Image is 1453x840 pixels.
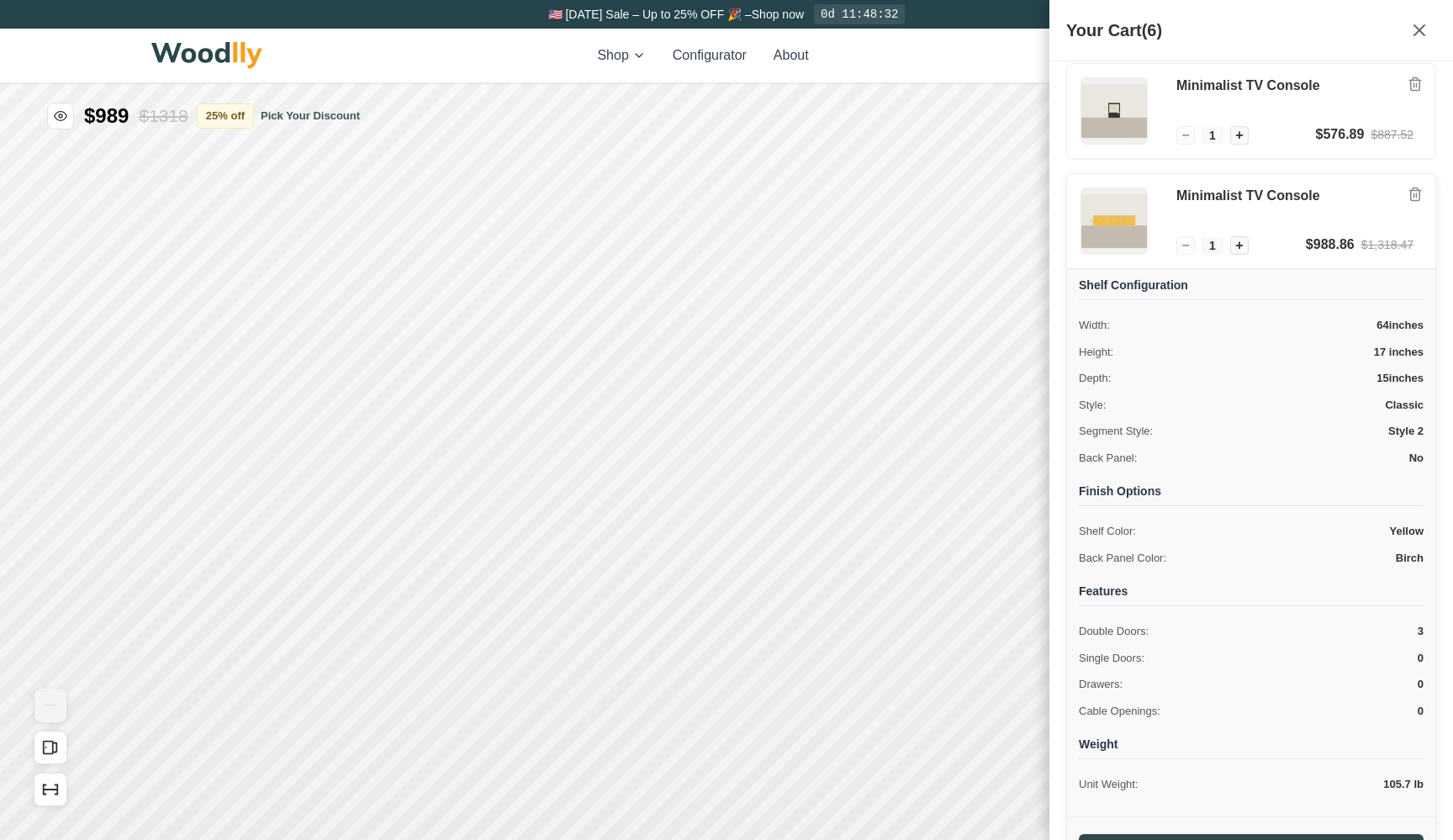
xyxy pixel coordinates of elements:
[1418,650,1424,667] span: 0
[1079,676,1123,693] span: Drawers:
[752,8,804,21] a: Shop now
[774,45,809,66] button: About
[151,42,262,69] img: Woodlly
[1079,736,1424,759] h4: Weight
[1316,124,1365,145] div: $576.89
[1409,450,1424,467] span: No
[1066,18,1162,43] h2: Your Cart (6)
[1176,77,1413,95] h3: Minimalist TV Console
[1418,623,1424,640] span: 3
[1376,317,1424,334] span: 64 inches
[1079,423,1153,440] span: Segment Style:
[1230,126,1249,145] button: Increase quantity
[1079,344,1113,361] span: Height:
[1230,236,1249,255] button: Increase quantity
[1079,776,1139,793] span: Unit Weight:
[1418,676,1424,693] span: 0
[1361,236,1413,254] div: $1,318.47
[1383,776,1424,793] span: 105.7 lb
[1388,423,1424,440] span: Style 2
[34,689,67,722] button: View Gallery
[1079,623,1149,640] span: Double Doors:
[1081,188,1147,254] img: Minimalist TV Console
[1079,550,1166,567] span: Back Panel Color:
[34,689,66,722] img: Gallery
[673,45,747,66] button: Configurator
[1371,126,1413,144] div: $887.52
[34,773,67,806] button: Show Dimensions
[34,731,67,764] button: Open All Doors and Drawers
[1079,650,1144,667] span: Single Doors:
[1202,127,1223,144] span: 1
[1176,188,1413,205] h3: Minimalist TV Console
[1079,583,1424,606] h4: Features
[1306,235,1355,255] div: $988.86
[197,103,254,129] button: 25% off
[1079,397,1107,414] span: Style:
[1418,703,1424,720] span: 0
[1374,344,1424,361] span: 17 inches
[1403,72,1427,96] button: Remove item
[1396,550,1424,567] span: Birch
[1390,523,1424,540] span: Yellow
[1403,182,1427,206] button: Remove item
[597,45,645,66] button: Shop
[548,8,752,21] span: 🇺🇸 [DATE] Sale – Up to 25% OFF 🎉 –
[47,103,74,129] button: Toggle price visibility
[261,108,360,124] button: Pick Your Discount
[1079,523,1136,540] span: Shelf Color:
[1376,370,1424,387] span: 15 inches
[1079,450,1137,467] span: Back Panel:
[1079,277,1424,300] h4: Shelf Configuration
[1202,237,1223,254] span: 1
[1385,397,1424,414] span: Classic
[1079,483,1424,506] h4: Finish Options
[1079,317,1110,334] span: Width:
[1079,370,1111,387] span: Depth:
[1081,78,1147,144] img: Minimalist TV Console
[1079,703,1160,720] span: Cable Openings:
[814,4,905,24] div: 0d 11:48:32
